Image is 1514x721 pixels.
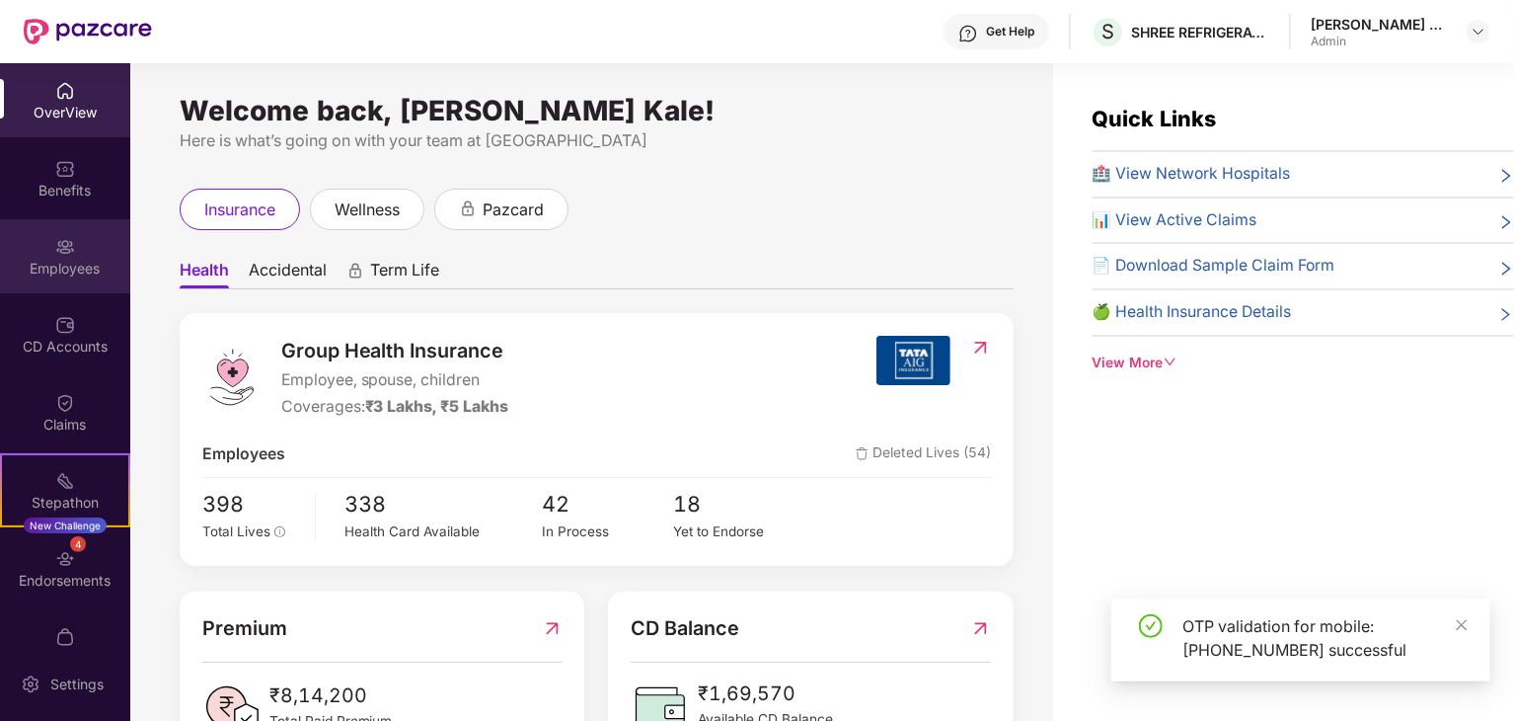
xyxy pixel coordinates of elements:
[202,442,285,467] span: Employees
[674,521,805,542] div: Yet to Endorse
[345,488,543,521] span: 338
[335,198,400,222] span: wellness
[1498,212,1514,233] span: right
[958,24,978,43] img: svg+xml;base64,PHN2ZyBpZD0iSGVscC0zMngzMiIgeG1sbnM9Imh0dHA6Ly93d3cudzMub3JnLzIwMDAvc3ZnIiB3aWR0aD...
[345,521,543,542] div: Health Card Available
[970,338,991,358] img: RedirectIcon
[274,526,286,538] span: info-circle
[249,260,327,288] span: Accidental
[1093,254,1335,279] span: 📄 Download Sample Claim Form
[1093,300,1292,325] span: 🍏 Health Insurance Details
[24,19,152,44] img: New Pazcare Logo
[202,613,287,644] span: Premium
[1131,23,1269,41] div: SHREE REFRIGERATIONS LIMITED
[1471,24,1486,40] img: svg+xml;base64,PHN2ZyBpZD0iRHJvcGRvd24tMzJ4MzIiIHhtbG5zPSJodHRwOi8vd3d3LnczLm9yZy8yMDAwL3N2ZyIgd2...
[459,200,477,217] div: animation
[204,198,275,222] span: insurance
[1498,304,1514,325] span: right
[180,103,1014,119] div: Welcome back, [PERSON_NAME] Kale!
[2,493,128,513] div: Stepathon
[876,336,950,385] img: insurerIcon
[1139,614,1163,638] span: check-circle
[1311,34,1449,49] div: Admin
[1164,356,1177,369] span: down
[1101,20,1114,43] span: S
[21,675,40,694] img: svg+xml;base64,PHN2ZyBpZD0iU2V0dGluZy0yMHgyMCIgeG1sbnM9Imh0dHA6Ly93d3cudzMub3JnLzIwMDAvc3ZnIiB3aW...
[856,447,869,460] img: deleteIcon
[55,471,75,491] img: svg+xml;base64,PHN2ZyB4bWxucz0iaHR0cDovL3d3dy53My5vcmcvMjAwMC9zdmciIHdpZHRoPSIyMSIgaGVpZ2h0PSIyMC...
[55,627,75,647] img: svg+xml;base64,PHN2ZyBpZD0iTXlfT3JkZXJzIiBkYXRhLW5hbWU9Ik15IE9yZGVycyIgeG1sbnM9Imh0dHA6Ly93d3cudz...
[202,348,262,407] img: logo
[856,442,991,467] span: Deleted Lives (54)
[269,681,393,711] span: ₹8,14,200
[698,679,833,709] span: ₹1,69,570
[542,613,563,644] img: RedirectIcon
[44,675,110,694] div: Settings
[281,395,509,420] div: Coverages:
[542,521,673,542] div: In Process
[370,260,439,288] span: Term Life
[281,368,509,393] span: Employee, spouse, children
[180,260,229,288] span: Health
[1455,618,1469,632] span: close
[365,397,509,416] span: ₹3 Lakhs, ₹5 Lakhs
[180,128,1014,153] div: Here is what’s going on with your team at [GEOGRAPHIC_DATA]
[1093,106,1217,131] span: Quick Links
[483,198,544,222] span: pazcard
[1182,614,1467,662] div: OTP validation for mobile: [PHONE_NUMBER] successful
[970,613,991,644] img: RedirectIcon
[674,488,805,521] span: 18
[1498,166,1514,187] span: right
[346,262,364,280] div: animation
[55,549,75,569] img: svg+xml;base64,PHN2ZyBpZD0iRW5kb3JzZW1lbnRzIiB4bWxucz0iaHR0cDovL3d3dy53My5vcmcvMjAwMC9zdmciIHdpZH...
[281,336,509,366] span: Group Health Insurance
[55,81,75,101] img: svg+xml;base64,PHN2ZyBpZD0iSG9tZSIgeG1sbnM9Imh0dHA6Ly93d3cudzMub3JnLzIwMDAvc3ZnIiB3aWR0aD0iMjAiIG...
[986,24,1034,40] div: Get Help
[1498,258,1514,279] span: right
[202,523,270,539] span: Total Lives
[55,237,75,257] img: svg+xml;base64,PHN2ZyBpZD0iRW1wbG95ZWVzIiB4bWxucz0iaHR0cDovL3d3dy53My5vcmcvMjAwMC9zdmciIHdpZHRoPS...
[202,488,301,521] span: 398
[542,488,673,521] span: 42
[631,613,739,644] span: CD Balance
[55,159,75,179] img: svg+xml;base64,PHN2ZyBpZD0iQmVuZWZpdHMiIHhtbG5zPSJodHRwOi8vd3d3LnczLm9yZy8yMDAwL3N2ZyIgd2lkdGg9Ij...
[1311,15,1449,34] div: [PERSON_NAME] Kale
[24,518,107,533] div: New Challenge
[1093,353,1514,374] div: View More
[1093,162,1291,187] span: 🏥 View Network Hospitals
[55,315,75,335] img: svg+xml;base64,PHN2ZyBpZD0iQ0RfQWNjb3VudHMiIGRhdGEtbmFtZT0iQ0QgQWNjb3VudHMiIHhtbG5zPSJodHRwOi8vd3...
[70,536,86,552] div: 4
[1093,208,1257,233] span: 📊 View Active Claims
[55,393,75,413] img: svg+xml;base64,PHN2ZyBpZD0iQ2xhaW0iIHhtbG5zPSJodHRwOi8vd3d3LnczLm9yZy8yMDAwL3N2ZyIgd2lkdGg9IjIwIi...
